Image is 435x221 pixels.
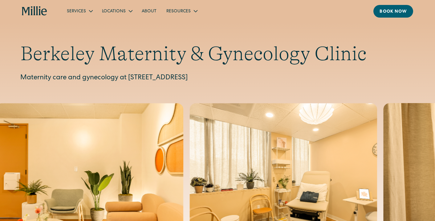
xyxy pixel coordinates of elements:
div: Resources [166,8,191,15]
div: Resources [161,6,202,16]
div: Locations [102,8,126,15]
div: Book now [380,9,407,15]
p: Maternity care and gynecology at [STREET_ADDRESS] [20,73,415,83]
div: Locations [97,6,137,16]
a: About [137,6,161,16]
a: Book now [373,5,413,18]
div: Services [62,6,97,16]
div: Services [67,8,86,15]
h1: Berkeley Maternity & Gynecology Clinic [20,42,415,66]
a: home [22,6,47,16]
